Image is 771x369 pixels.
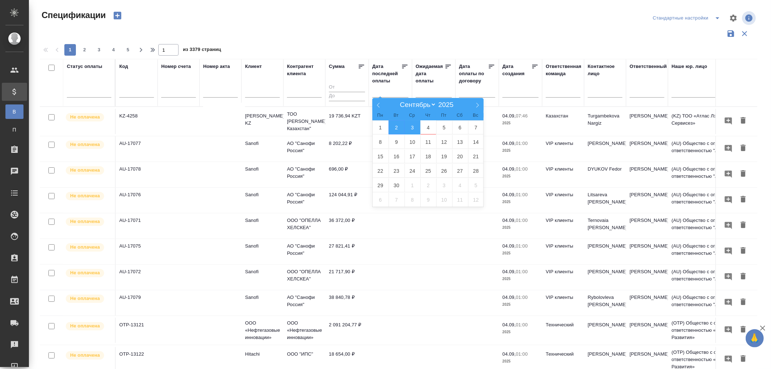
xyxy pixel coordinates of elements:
td: VIP клиенты [542,136,584,162]
p: Не оплачена [70,141,100,148]
span: Настроить таблицу [725,9,742,27]
p: 01:00 [516,243,528,249]
span: Сентябрь 23, 2025 [389,164,404,178]
p: 04.09, [502,295,516,300]
a: П [5,123,23,137]
div: Номер акта [203,63,230,70]
td: (AU) Общество с ограниченной ответственностью "АЛС" [668,213,755,239]
p: Hitachi [245,351,280,358]
div: Ожидаемая дата оплаты [416,63,445,85]
p: ООО "ОПЕЛЛА ХЕЛСКЕА" [287,268,322,283]
button: Удалить [737,270,749,283]
span: 2 [79,46,90,53]
p: ООО «Нефтегазовые инновации» [287,319,322,341]
span: Сентябрь 28, 2025 [468,164,484,178]
p: 01:00 [516,351,528,357]
span: Сентябрь 24, 2025 [404,164,420,178]
td: VIP клиенты [542,239,584,264]
p: Не оплачена [70,269,100,276]
div: Дата создания [502,63,531,77]
button: 3 [93,44,105,56]
span: Октябрь 5, 2025 [468,178,484,192]
p: Не оплачена [70,218,100,225]
button: Удалить [737,323,749,336]
p: 2025 [502,358,539,365]
p: Sanofi [245,217,280,224]
span: Сентябрь 2, 2025 [389,120,404,134]
span: Сентябрь 18, 2025 [420,149,436,163]
input: До [329,92,365,101]
p: Не оплачена [70,352,100,359]
p: 2025 [502,120,539,127]
p: 2025 [502,198,539,206]
button: Удалить [737,296,749,309]
button: Удалить [737,352,749,366]
td: Turgambekova Nargiz [584,109,626,134]
span: 3 [93,46,105,53]
td: 27 821,41 ₽ [325,239,369,264]
span: Пн [372,113,388,118]
span: Спецификации [40,9,106,21]
td: (AU) Общество с ограниченной ответственностью "АЛС" [668,136,755,162]
td: (AU) Общество с ограниченной ответственностью "АЛС" [668,188,755,213]
p: Не оплачена [70,244,100,251]
p: АО "Санофи Россия" [287,294,322,308]
td: [PERSON_NAME] [626,265,668,290]
td: 38 840,78 ₽ [325,290,369,316]
td: Технический [542,318,584,343]
button: Удалить [737,142,749,155]
td: DYUKOV Fedor [584,162,626,187]
span: Сентябрь 8, 2025 [373,135,389,149]
td: AU-17078 [116,162,158,187]
span: Сентябрь 13, 2025 [452,135,468,149]
span: Октябрь 8, 2025 [404,193,420,207]
span: 5 [122,46,134,53]
span: В [9,108,20,115]
td: 8 202,22 ₽ [325,136,369,162]
span: Сентябрь 7, 2025 [468,120,484,134]
span: Ср [404,113,420,118]
p: АО "Санофи Россия" [287,140,322,154]
p: 2025 [502,173,539,180]
p: 07:46 [516,113,528,119]
p: Sanofi [245,191,280,198]
span: Вс [468,113,484,118]
span: Сентябрь 11, 2025 [420,135,436,149]
td: OTP-13121 [116,318,158,343]
td: AU-17075 [116,239,158,264]
p: Не оплачена [70,192,100,199]
td: [PERSON_NAME] [626,109,668,134]
td: (AU) Общество с ограниченной ответственностью "АЛС" [668,239,755,264]
span: Сентябрь 3, 2025 [404,120,420,134]
p: 04.09, [502,192,516,197]
p: 04.09, [502,322,516,327]
p: 01:00 [516,295,528,300]
p: 2025 [502,224,539,231]
span: Сентябрь 21, 2025 [468,149,484,163]
p: АО "Санофи Россия" [287,243,322,257]
td: VIP клиенты [542,290,584,316]
span: Сентябрь 15, 2025 [373,149,389,163]
span: Сентябрь 30, 2025 [389,178,404,192]
select: Month [397,100,436,109]
span: Сб [452,113,468,118]
td: [PERSON_NAME] [626,239,668,264]
button: 5 [122,44,134,56]
input: Год [436,101,459,109]
td: [PERSON_NAME] [584,239,626,264]
td: [PERSON_NAME] [626,213,668,239]
p: 01:00 [516,322,528,327]
span: Октябрь 6, 2025 [373,193,389,207]
div: Ответственный [630,63,667,70]
td: [PERSON_NAME] [584,318,626,343]
td: VIP клиенты [542,213,584,239]
p: Sanofi [245,140,280,147]
p: ООО "ОПЕЛЛА ХЕЛСКЕА" [287,217,322,231]
div: split button [651,12,725,24]
span: Сентябрь 25, 2025 [420,164,436,178]
button: Удалить [737,167,749,181]
span: Октябрь 4, 2025 [452,178,468,192]
button: Сохранить фильтры [724,27,738,40]
div: Сумма [329,63,344,70]
button: Сбросить фильтры [738,27,751,40]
